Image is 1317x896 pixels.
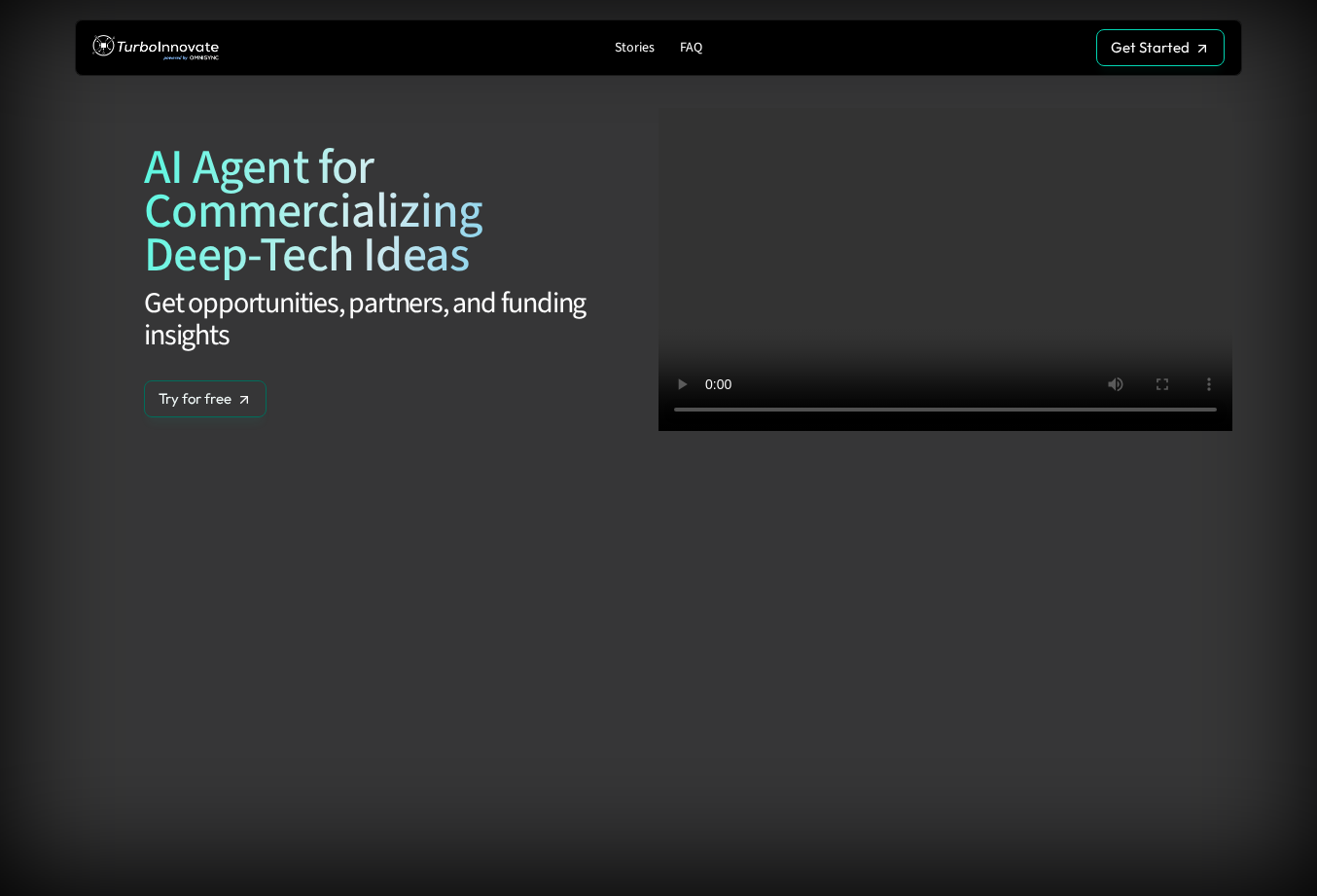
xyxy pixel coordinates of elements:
[672,35,710,61] a: FAQ
[680,40,702,56] p: FAQ
[607,35,662,61] a: Stories
[1096,29,1225,66] a: Get Started
[92,30,219,66] img: TurboInnovate Logo
[615,40,655,56] p: Stories
[1111,39,1190,56] p: Get Started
